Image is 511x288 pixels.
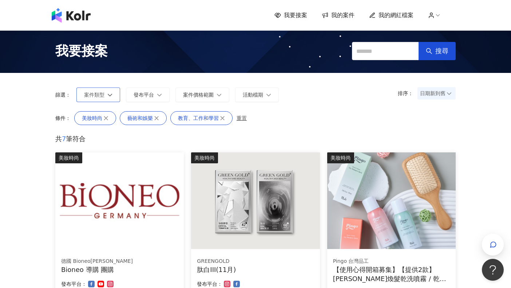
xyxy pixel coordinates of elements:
div: 肽白III(11月) [197,265,314,274]
img: logo [52,8,91,23]
span: 日期新到舊 [420,88,453,99]
iframe: Help Scout Beacon - Open [482,259,504,281]
img: Pingo Nabi 清香煥髮乾洗噴霧 / 乾洗髮 [327,152,456,249]
img: 百妮保濕逆齡美白系列 [55,152,184,249]
img: 肽白Ⅵ [191,152,320,249]
span: 搜尋 [435,47,448,55]
button: 搜尋 [419,42,456,60]
span: 我要接案 [284,11,307,19]
a: 我要接案 [274,11,307,19]
span: 案件價格範圍 [183,92,214,98]
button: 活動檔期 [235,87,279,102]
div: GREENGOLD [197,258,314,265]
span: 重置 [237,115,247,121]
p: 共 筆符合 [55,134,456,143]
span: 我的案件 [331,11,354,19]
div: 美妝時尚 [327,152,354,163]
div: Pingo 台灣品工 [333,258,450,265]
span: 藝術和娛樂 [127,115,153,121]
span: 我要接案 [55,42,108,60]
button: 案件類型 [76,87,120,102]
span: 案件類型 [84,92,104,98]
span: 我的網紅檔案 [379,11,413,19]
div: Bioneo 導購 團購 [61,265,178,274]
button: 案件價格範圍 [175,87,229,102]
div: 美妝時尚 [191,152,218,163]
span: search [426,48,432,54]
span: 活動檔期 [243,92,263,98]
div: 【使用心得開箱募集】【提供2款】[PERSON_NAME]煥髮乾洗噴霧 / 乾洗髮 [333,265,450,283]
span: 發布平台 [134,92,154,98]
p: 篩選： [55,92,71,98]
button: 發布平台 [126,87,170,102]
span: 7 [62,135,66,143]
a: 我的案件 [322,11,354,19]
span: 教育、工作和學習 [178,115,219,121]
button: 美妝時尚 [74,111,116,125]
button: 重置 [236,111,251,125]
p: 排序： [398,90,417,96]
div: 美妝時尚 [55,152,82,163]
span: 美妝時尚 [82,115,102,121]
a: 我的網紅檔案 [369,11,413,19]
p: 條件： [55,115,71,121]
button: 藝術和娛樂 [120,111,167,125]
div: 德國 Bioneo[PERSON_NAME] [61,258,178,265]
button: 教育、工作和學習 [170,111,233,125]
